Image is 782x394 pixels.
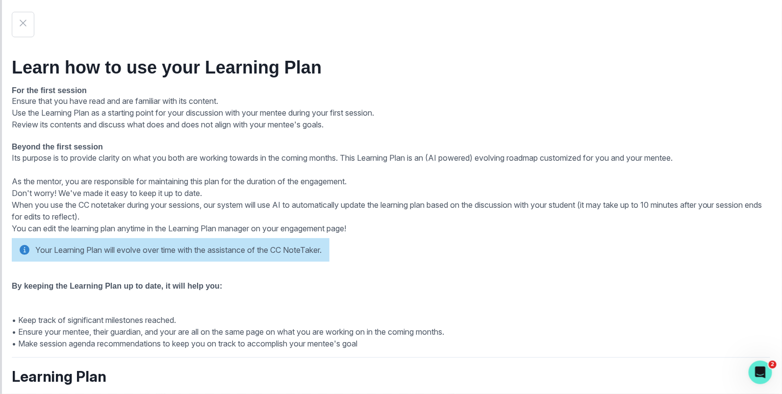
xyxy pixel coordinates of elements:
h2: For the first session [12,86,770,95]
div: Your Learning Plan will evolve over time with the assistance of the CC NoteTaker. [12,238,329,262]
span: 2 [769,361,777,369]
p: Ensure that you have read and are familiar with its content. Use the Learning Plan as a starting ... [12,86,770,130]
p: Its purpose is to provide clarity on what you both are working towards in the coming months. This... [12,138,770,349]
h2: By keeping the Learning Plan up to date, it will help you: [12,281,770,291]
div: Learning Plan [12,366,770,388]
iframe: Intercom live chat [749,361,772,384]
h2: Learn how to use your Learning Plan [12,57,770,78]
h2: Beyond the first session [12,142,770,151]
